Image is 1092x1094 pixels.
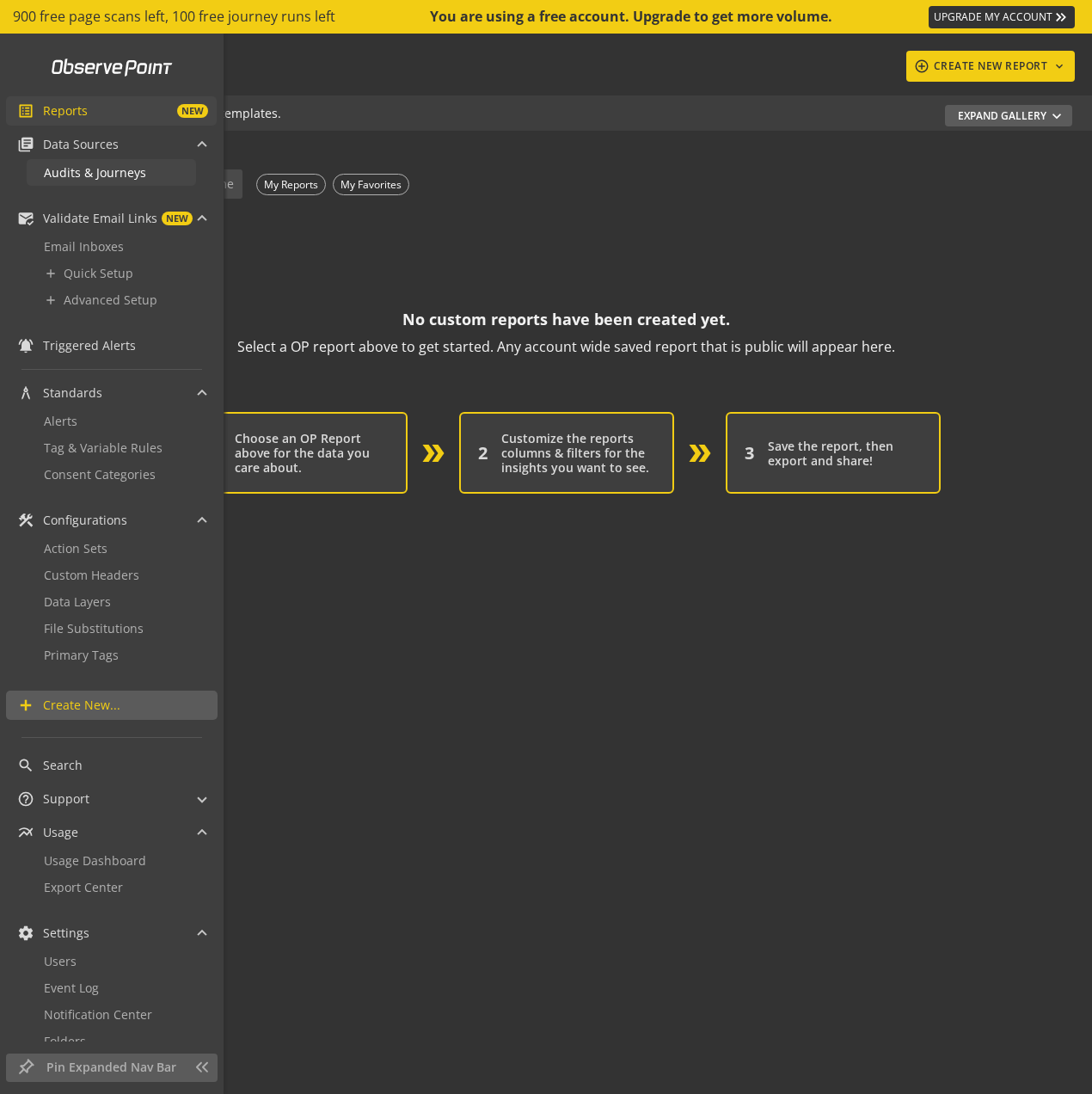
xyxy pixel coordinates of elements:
span: File Substitutions [44,620,144,636]
div: 2 [478,443,488,464]
mat-icon: architecture [17,384,34,402]
span: Advanced Setup [64,292,157,308]
div: My Reports [256,174,326,195]
mat-icon: construction [17,512,34,529]
div: Usage [6,847,217,914]
mat-icon: add_circle_outline [913,58,930,74]
p: No custom reports have been created yet. [402,305,730,333]
span: Custom Headers [44,567,139,583]
mat-icon: notifications_active [17,337,34,354]
mat-icon: multiline_chart [17,824,34,841]
mat-icon: add [44,267,58,280]
mat-icon: list_alt [17,102,34,120]
span: Folders [44,1033,86,1049]
div: Data Sources [6,159,217,200]
span: Validate Email Links [43,210,157,227]
mat-expansion-panel-header: Standards [6,378,217,408]
span: Quick Setup [64,265,133,281]
div: SAVED REPORTS [75,131,1058,166]
a: ReportsNEW [6,96,217,126]
span: Usage Dashboard [44,852,146,869]
div: CREATE NEW REPORT [913,51,1069,82]
span: Create New... [43,697,120,714]
a: Triggered Alerts [6,331,217,360]
span: 900 free page scans left, 100 free journey runs left [13,7,335,27]
mat-expansion-panel-header: Data Sources [6,130,217,159]
span: Alerts [44,413,77,429]
div: Choose an OP Report above for the data you care about. [235,431,389,475]
mat-icon: help_outline [17,790,34,808]
mat-icon: library_books [17,136,34,153]
span: Settings [43,925,89,942]
span: Triggered Alerts [43,337,136,354]
mat-expansion-panel-header: Support [6,784,217,814]
span: Data Layers [44,593,111,610]
mat-icon: settings [17,925,34,942]
mat-icon: add [44,293,58,307]
span: Consent Categories [44,466,156,482]
mat-icon: mark_email_read [17,210,34,227]
span: Tag & Variable Rules [44,439,163,456]
mat-expansion-panel-header: Configurations [6,506,217,535]
span: Export Center [44,879,123,895]
div: My Favorites [333,174,409,195]
span: Support [43,790,89,808]
div: Customize the reports columns & filters for the insights you want to see. [501,431,655,475]
mat-icon: search [17,757,34,774]
mat-expansion-panel-header: Settings [6,919,217,948]
mat-icon: expand_more [1048,108,1065,125]
span: Audits & Journeys [44,164,146,181]
mat-icon: keyboard_double_arrow_right [1052,9,1070,26]
mat-icon: keyboard_arrow_down [1051,59,1068,73]
span: Action Sets [44,540,107,556]
button: CREATE NEW REPORT [906,51,1076,82]
button: Expand Gallery [945,105,1072,126]
mat-expansion-panel-header: Usage [6,818,217,847]
div: Configurations [6,535,217,682]
span: Standards [43,384,102,402]
div: Validate Email LinksNEW [6,233,217,327]
span: Configurations [43,512,127,529]
span: Pin Expanded Nav Bar [46,1059,185,1076]
span: Notification Center [44,1006,152,1023]
div: There are not any report templates. [75,105,1072,122]
span: Primary Tags [44,647,119,663]
span: Search [43,757,83,774]
span: Email Inboxes [44,238,124,255]
a: UPGRADE MY ACCOUNT [929,6,1075,28]
a: Search [6,751,217,780]
span: Users [44,953,77,969]
span: Event Log [44,980,99,996]
mat-icon: add [17,697,34,714]
div: Save the report, then export and share! [768,439,922,468]
p: Select a OP report above to get started. Any account wide saved report that is public will appear... [237,333,895,360]
span: NEW [162,212,193,225]
div: You are using a free account. Upgrade to get more volume. [430,7,834,27]
span: Usage [43,824,78,841]
mat-expansion-panel-header: Validate Email LinksNEW [6,204,217,233]
a: Create New... [6,691,218,720]
span: Data Sources [43,136,119,153]
div: Standards [6,408,217,501]
div: 3 [745,443,754,464]
span: Reports [43,102,88,120]
span: NEW [177,104,208,118]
